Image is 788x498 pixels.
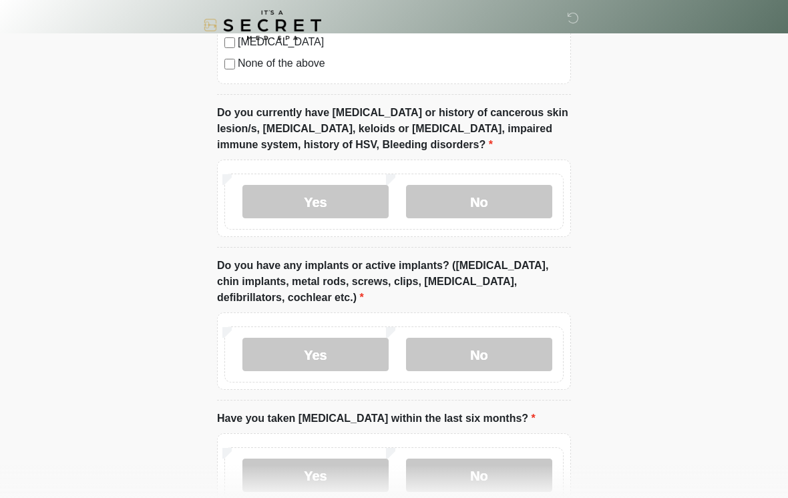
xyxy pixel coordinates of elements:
label: Have you taken [MEDICAL_DATA] within the last six months? [217,411,536,427]
label: Do you have any implants or active implants? ([MEDICAL_DATA], chin implants, metal rods, screws, ... [217,258,571,306]
label: Yes [242,459,389,492]
label: Do you currently have [MEDICAL_DATA] or history of cancerous skin lesion/s, [MEDICAL_DATA], keloi... [217,105,571,153]
label: Yes [242,338,389,371]
label: Yes [242,185,389,218]
label: None of the above [238,55,564,71]
label: No [406,338,552,371]
input: None of the above [224,59,235,69]
label: No [406,185,552,218]
label: No [406,459,552,492]
img: It's A Secret Med Spa Logo [204,10,321,40]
